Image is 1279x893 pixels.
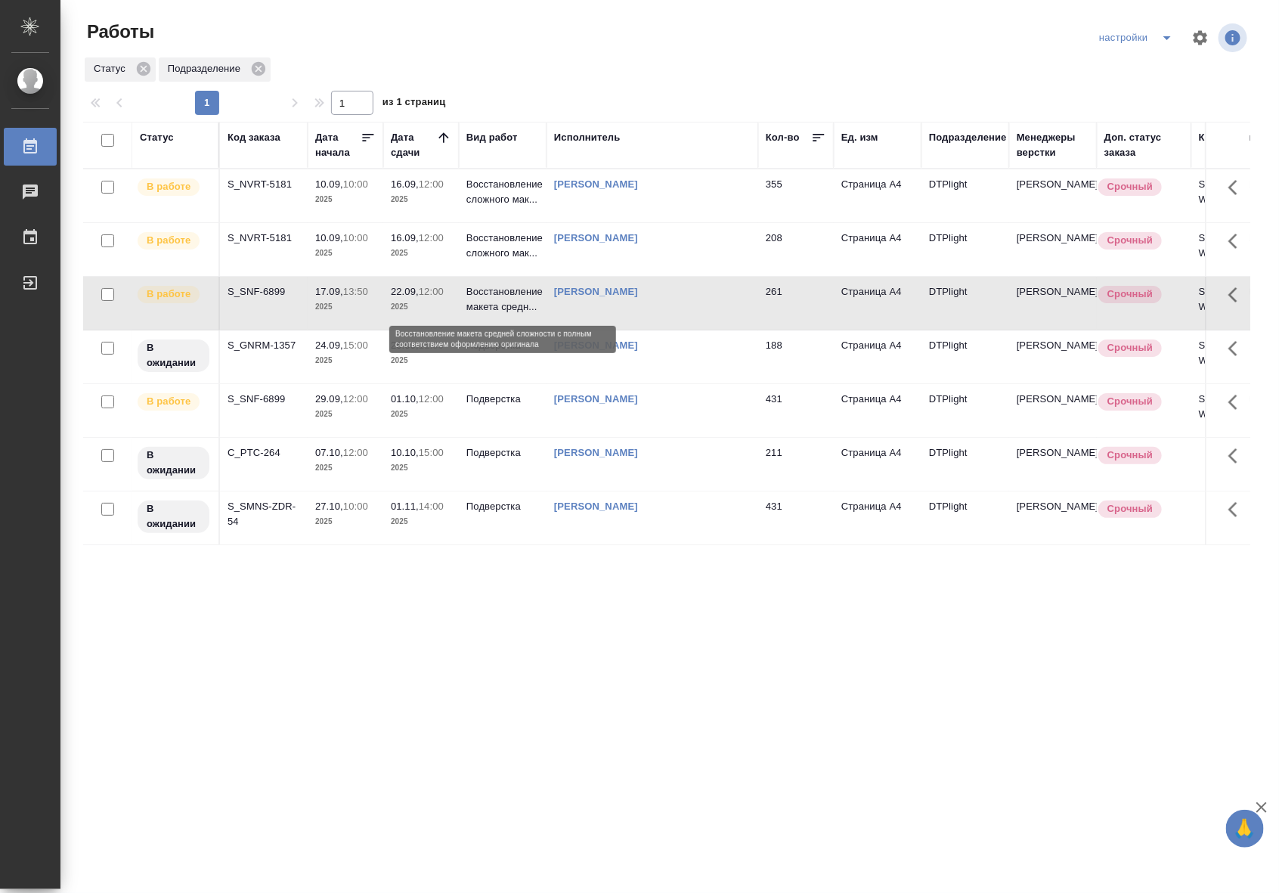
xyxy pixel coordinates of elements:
[391,393,419,405] p: 01.10,
[228,284,300,299] div: S_SNF-6899
[315,232,343,243] p: 10.09,
[834,223,921,276] td: Страница А4
[466,130,518,145] div: Вид работ
[228,445,300,460] div: C_PTC-264
[147,448,200,478] p: В ожидании
[136,177,211,197] div: Исполнитель выполняет работу
[343,178,368,190] p: 10:00
[136,231,211,251] div: Исполнитель выполняет работу
[228,130,280,145] div: Код заказа
[466,445,539,460] p: Подверстка
[1182,20,1219,56] span: Настроить таблицу
[147,501,200,532] p: В ожидании
[554,178,638,190] a: [PERSON_NAME]
[391,514,451,529] p: 2025
[554,232,638,243] a: [PERSON_NAME]
[419,286,444,297] p: 12:00
[315,460,376,476] p: 2025
[834,384,921,437] td: Страница А4
[834,277,921,330] td: Страница А4
[1017,499,1089,514] p: [PERSON_NAME]
[343,501,368,512] p: 10:00
[147,287,190,302] p: В работе
[921,277,1009,330] td: DTPlight
[147,340,200,371] p: В ожидании
[343,447,368,458] p: 12:00
[554,130,621,145] div: Исполнитель
[466,392,539,407] p: Подверстка
[391,246,451,261] p: 2025
[228,177,300,192] div: S_NVRT-5181
[228,392,300,407] div: S_SNF-6899
[228,231,300,246] div: S_NVRT-5181
[136,284,211,305] div: Исполнитель выполняет работу
[466,338,539,353] p: Подверстка
[554,447,638,458] a: [PERSON_NAME]
[466,231,539,261] p: Восстановление сложного мак...
[83,20,154,44] span: Работы
[391,130,436,160] div: Дата сдачи
[1219,23,1250,52] span: Посмотреть информацию
[1017,392,1089,407] p: [PERSON_NAME]
[929,130,1007,145] div: Подразделение
[758,169,834,222] td: 355
[1219,438,1256,474] button: Здесь прячутся важные кнопки
[419,178,444,190] p: 12:00
[841,130,878,145] div: Ед. изм
[315,393,343,405] p: 29.09,
[1107,340,1153,355] p: Срочный
[1107,287,1153,302] p: Срочный
[758,384,834,437] td: 431
[1226,810,1264,848] button: 🙏
[419,232,444,243] p: 12:00
[147,179,190,194] p: В работе
[766,130,800,145] div: Кол-во
[834,491,921,544] td: Страница А4
[147,394,190,409] p: В работе
[1191,277,1279,330] td: S_SNF-6899-WK-003
[419,501,444,512] p: 14:00
[391,501,419,512] p: 01.11,
[391,178,419,190] p: 16.09,
[1191,384,1279,437] td: S_SNF-6899-WK-015
[343,286,368,297] p: 13:50
[1191,330,1279,383] td: S_GNRM-1357-WK-021
[85,57,156,82] div: Статус
[758,223,834,276] td: 208
[1219,169,1256,206] button: Здесь прячутся важные кнопки
[921,330,1009,383] td: DTPlight
[315,353,376,368] p: 2025
[1219,277,1256,313] button: Здесь прячутся важные кнопки
[1095,26,1182,50] div: split button
[147,233,190,248] p: В работе
[834,169,921,222] td: Страница А4
[391,460,451,476] p: 2025
[1107,233,1153,248] p: Срочный
[343,340,368,351] p: 15:00
[136,338,211,374] div: Исполнитель назначен, приступать к работе пока рано
[1219,223,1256,259] button: Здесь прячутся важные кнопки
[1017,231,1089,246] p: [PERSON_NAME]
[382,93,446,115] span: из 1 страниц
[1219,330,1256,367] button: Здесь прячутся важные кнопки
[391,340,419,351] p: 25.09,
[391,286,419,297] p: 22.09,
[758,491,834,544] td: 431
[140,130,174,145] div: Статус
[1017,130,1089,160] div: Менеджеры верстки
[391,299,451,315] p: 2025
[921,438,1009,491] td: DTPlight
[136,392,211,412] div: Исполнитель выполняет работу
[391,447,419,458] p: 10.10,
[419,393,444,405] p: 12:00
[94,61,131,76] p: Статус
[1199,130,1257,145] div: Код работы
[419,447,444,458] p: 15:00
[1017,284,1089,299] p: [PERSON_NAME]
[228,499,300,529] div: S_SMNS-ZDR-54
[1104,130,1184,160] div: Доп. статус заказа
[315,130,361,160] div: Дата начала
[391,353,451,368] p: 2025
[315,501,343,512] p: 27.10,
[419,340,444,351] p: 11:00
